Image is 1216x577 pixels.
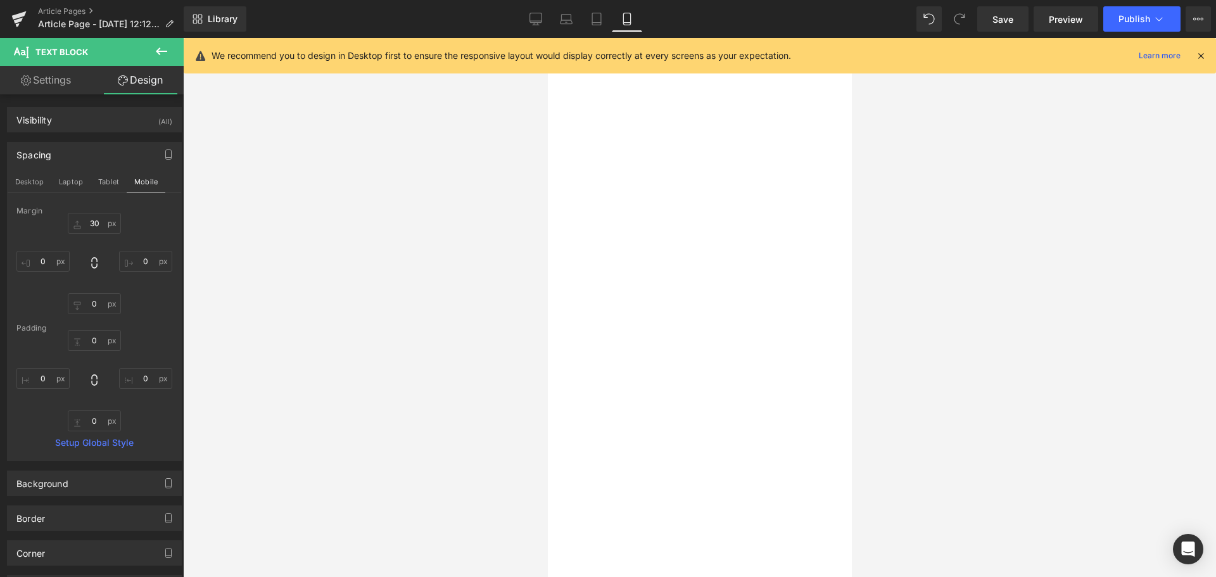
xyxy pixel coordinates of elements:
span: Library [208,13,237,25]
input: 0 [68,410,121,431]
a: Design [94,66,186,94]
button: Mobile [127,171,165,193]
div: Visibility [16,108,52,125]
a: Tablet [581,6,612,32]
a: Setup Global Style [16,438,172,448]
input: 0 [16,251,70,272]
a: Desktop [521,6,551,32]
button: Redo [947,6,972,32]
input: 0 [68,330,121,351]
a: Preview [1034,6,1098,32]
div: Corner [16,541,45,559]
span: Save [992,13,1013,26]
a: Learn more [1134,48,1186,63]
button: Laptop [51,171,91,193]
div: (All) [158,108,172,129]
input: 0 [68,293,121,314]
a: New Library [184,6,246,32]
span: Article Page - [DATE] 12:12:11 [38,19,160,29]
span: Text Block [35,47,88,57]
input: 0 [16,368,70,389]
span: Publish [1118,14,1150,24]
input: 0 [119,251,172,272]
div: Padding [16,324,172,333]
div: Open Intercom Messenger [1173,534,1203,564]
button: Desktop [8,171,51,193]
button: Publish [1103,6,1181,32]
p: We recommend you to design in Desktop first to ensure the responsive layout would display correct... [212,49,791,63]
div: Border [16,506,45,524]
a: Laptop [551,6,581,32]
button: Undo [916,6,942,32]
a: Mobile [612,6,642,32]
div: Margin [16,206,172,215]
button: Tablet [91,171,127,193]
div: Background [16,471,68,489]
div: Spacing [16,143,51,160]
a: Article Pages [38,6,184,16]
span: Preview [1049,13,1083,26]
input: 0 [119,368,172,389]
button: More [1186,6,1211,32]
input: 0 [68,213,121,234]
